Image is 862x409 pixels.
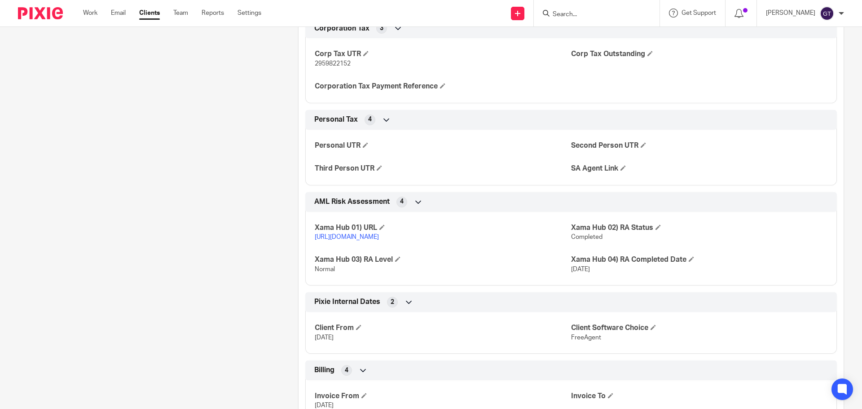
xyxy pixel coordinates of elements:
[368,115,372,124] span: 4
[571,234,603,240] span: Completed
[315,266,335,273] span: Normal
[315,234,379,240] a: [URL][DOMAIN_NAME]
[315,164,571,173] h4: Third Person UTR
[571,266,590,273] span: [DATE]
[314,24,369,33] span: Corporation Tax
[314,115,358,124] span: Personal Tax
[571,391,827,401] h4: Invoice To
[682,10,716,16] span: Get Support
[766,9,815,18] p: [PERSON_NAME]
[571,223,827,233] h4: Xama Hub 02) RA Status
[315,323,571,333] h4: Client From
[315,61,351,67] span: 2959822152
[571,323,827,333] h4: Client Software Choice
[345,366,348,375] span: 4
[571,255,827,264] h4: Xama Hub 04) RA Completed Date
[111,9,126,18] a: Email
[139,9,160,18] a: Clients
[391,298,394,307] span: 2
[173,9,188,18] a: Team
[315,334,334,341] span: [DATE]
[571,164,827,173] h4: SA Agent Link
[315,402,334,409] span: [DATE]
[314,197,390,207] span: AML Risk Assessment
[315,141,571,150] h4: Personal UTR
[400,197,404,206] span: 4
[315,391,571,401] h4: Invoice From
[314,365,334,375] span: Billing
[315,255,571,264] h4: Xama Hub 03) RA Level
[18,7,63,19] img: Pixie
[571,334,601,341] span: FreeAgent
[380,24,383,33] span: 3
[237,9,261,18] a: Settings
[552,11,633,19] input: Search
[820,6,834,21] img: svg%3E
[571,49,827,59] h4: Corp Tax Outstanding
[202,9,224,18] a: Reports
[315,82,571,91] h4: Corporation Tax Payment Reference
[315,223,571,233] h4: Xama Hub 01) URL
[83,9,97,18] a: Work
[314,297,380,307] span: Pixie Internal Dates
[315,49,571,59] h4: Corp Tax UTR
[571,141,827,150] h4: Second Person UTR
